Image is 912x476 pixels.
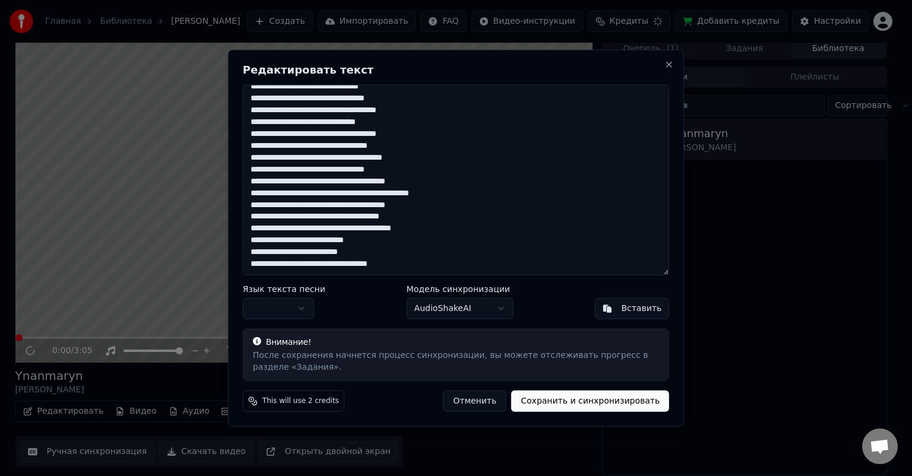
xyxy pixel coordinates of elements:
[243,65,669,75] h2: Редактировать текст
[407,284,514,293] label: Модель синхронизации
[253,349,659,373] div: После сохранения начнется процесс синхронизации, вы можете отслеживать прогресс в разделе «Задания».
[594,297,669,319] button: Вставить
[262,396,339,405] span: This will use 2 credits
[443,390,506,411] button: Отменить
[511,390,669,411] button: Сохранить и синхронизировать
[243,284,325,293] label: Язык текста песни
[621,302,661,314] div: Вставить
[253,336,659,348] div: Внимание!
